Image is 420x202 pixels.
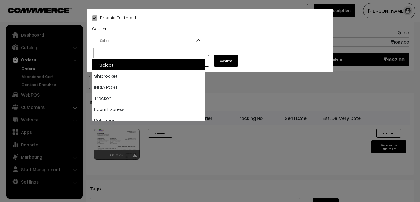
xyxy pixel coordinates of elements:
[92,25,107,32] label: Courier
[92,115,205,126] li: Delhivery
[92,59,205,70] li: -- Select --
[92,34,205,46] span: -- Select --
[92,14,136,21] label: Prepaid Fulfilment
[92,35,205,46] span: -- Select --
[92,104,205,115] li: Ecom Express
[92,93,205,104] li: Trackon
[92,81,205,93] li: INDIA POST
[92,70,205,81] li: Shiprocket
[214,55,238,67] button: Confirm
